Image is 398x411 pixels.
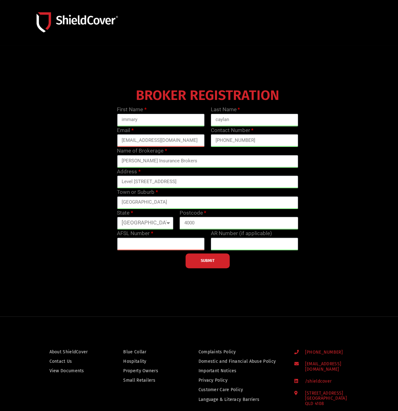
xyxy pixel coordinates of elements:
[117,229,153,238] label: AFSL Number
[305,401,347,407] div: QLD 4108
[123,367,171,375] a: Property Owners
[123,348,171,356] a: Blue Collar
[211,106,240,114] label: Last Name
[198,396,259,403] span: Language & Literacy Barriers
[186,253,230,268] button: SUBMIT
[294,379,372,384] a: /shieldcover
[123,376,155,384] span: Small Retailers
[117,209,133,217] label: State
[179,209,206,217] label: Postcode
[198,348,236,356] span: Complaints Policy
[198,376,282,384] a: Privacy Policy
[300,379,332,384] span: /shieldcover
[123,367,158,375] span: Property Owners
[37,12,118,32] img: Shield-Cover-Underwriting-Australia-logo-full
[49,348,96,356] a: About ShieldCover
[300,350,343,355] span: [PHONE_NUMBER]
[201,260,215,261] span: SUBMIT
[123,357,171,365] a: Hospitality
[117,147,167,155] label: Name of Brokerage
[49,357,72,365] span: Contact Us
[198,376,227,384] span: Privacy Policy
[198,367,282,375] a: Important Notices
[294,362,372,372] a: [EMAIL_ADDRESS][DOMAIN_NAME]
[123,357,146,365] span: Hospitality
[198,367,236,375] span: Important Notices
[49,348,88,356] span: About ShieldCover
[300,362,371,372] span: [EMAIL_ADDRESS][DOMAIN_NAME]
[198,348,282,356] a: Complaints Policy
[117,126,133,135] label: Email
[198,357,276,365] span: Domestic and Financial Abuse Policy
[198,357,282,365] a: Domestic and Financial Abuse Policy
[49,367,96,375] a: View Documents
[123,376,171,384] a: Small Retailers
[198,396,282,403] a: Language & Literacy Barriers
[294,350,372,355] a: [PHONE_NUMBER]
[211,126,253,135] label: Contact Number
[117,168,140,176] label: Address
[117,106,146,114] label: First Name
[305,396,347,407] div: [GEOGRAPHIC_DATA]
[198,386,243,394] span: Customer Care Policy
[117,188,158,196] label: Town or Suburb
[211,229,272,238] label: AR Number (if applicable)
[300,391,347,407] span: [STREET_ADDRESS]
[49,367,84,375] span: View Documents
[198,386,282,394] a: Customer Care Policy
[49,357,96,365] a: Contact Us
[123,348,146,356] span: Blue Collar
[114,92,301,99] h4: BROKER REGISTRATION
